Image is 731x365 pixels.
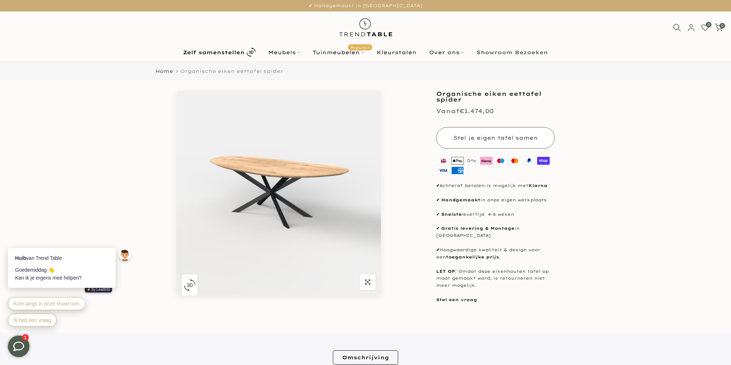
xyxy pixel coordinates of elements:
strong: Klarna [529,183,548,188]
button: Stel je eigen tafel samen [436,127,555,149]
img: trend-table [334,11,397,43]
span: Vanaf [436,107,460,114]
a: Over ons [423,48,470,57]
strong: ✔ [436,247,439,252]
p: Hoogwaardige kwaliteit & design voor een . [436,247,555,261]
iframe: bot-iframe [1,214,141,336]
a: Stel een vraag [436,297,477,302]
img: maestro [493,156,508,165]
a: Meubels [262,48,307,57]
div: €1.474,00 [436,106,494,116]
a: 0 [715,24,723,32]
b: Zelf samenstellen [183,50,245,55]
strong: Gratis levering & Montage [441,226,515,231]
img: apple pay [451,156,465,165]
strong: ✔ [436,197,439,202]
span: Populair [348,44,372,50]
a: Kleurstalen [371,48,423,57]
span: 0 [706,22,711,27]
p: : Omdat deze eikenhouten tafel op maat gemaakt word, is retourneren niet meer mogelijk. [436,268,555,289]
span: Organische eiken eettafel spider [180,68,283,74]
img: master [508,156,522,165]
strong: toegankelijke prijs [446,254,499,259]
p: Achteraf betalen is mogelijk met [436,182,555,189]
strong: LET OP [436,269,455,274]
span: Stel je eigen tafel samen [453,135,538,141]
img: ideal [436,156,451,165]
iframe: toggle-frame [1,328,37,364]
strong: ✔ [436,226,439,231]
strong: ✔ [436,212,439,217]
img: 3D_icon.svg [184,279,196,291]
p: levertijd 4-6 weken [436,211,555,218]
img: google pay [465,156,479,165]
strong: Snelste [441,212,462,217]
strong: ✔ [436,183,439,188]
img: klarna [479,156,493,165]
a: Zelf samenstellen [177,46,262,59]
img: visa [436,165,451,175]
span: 0 [720,23,725,28]
a: 0 [701,24,709,32]
h1: Organische eiken eettafel spider [436,91,555,102]
strong: Handgemaakt [441,197,480,202]
a: Omschrijving [333,350,398,365]
a: Home [155,69,173,74]
a: Showroom Bezoeken [470,48,554,57]
p: ✔ Handgemaakt in [GEOGRAPHIC_DATA] [9,2,722,10]
img: shopify pay [536,156,551,165]
p: in onze eigen werkplaats [436,197,555,204]
b: Showroom Bezoeken [476,50,548,55]
img: paypal [522,156,536,165]
a: TuinmeubelenPopulair [307,48,371,57]
p: in [GEOGRAPHIC_DATA] [436,225,555,239]
img: american express [451,165,465,175]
